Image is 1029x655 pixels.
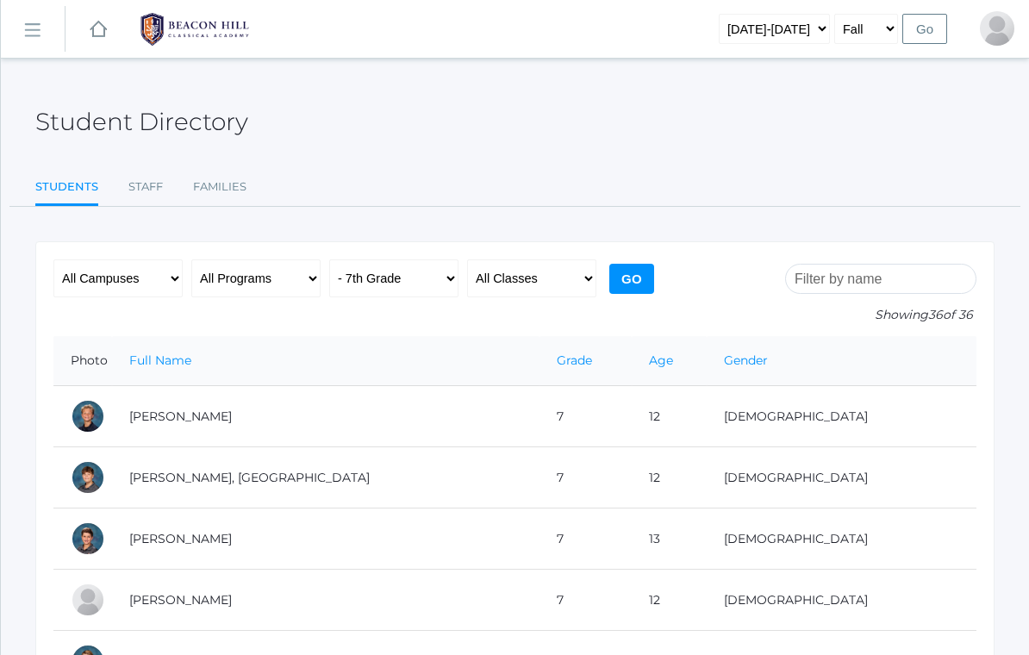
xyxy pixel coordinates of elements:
[980,11,1014,46] div: Bridget Rizvi
[130,8,259,51] img: BHCALogos-05-308ed15e86a5a0abce9b8dd61676a3503ac9727e845dece92d48e8588c001991.png
[902,14,947,44] input: Go
[649,352,673,368] a: Age
[928,307,943,322] span: 36
[35,109,248,135] h2: Student Directory
[193,170,246,204] a: Families
[557,352,592,368] a: Grade
[632,386,706,447] td: 12
[129,352,191,368] a: Full Name
[35,170,98,207] a: Students
[539,570,633,631] td: 7
[707,386,976,447] td: [DEMOGRAPHIC_DATA]
[539,447,633,508] td: 7
[53,336,112,386] th: Photo
[707,570,976,631] td: [DEMOGRAPHIC_DATA]
[707,508,976,570] td: [DEMOGRAPHIC_DATA]
[112,508,539,570] td: [PERSON_NAME]
[71,583,105,617] div: Jewel Beaudry
[71,521,105,556] div: Caleb Beaty
[785,264,976,294] input: Filter by name
[128,170,163,204] a: Staff
[707,447,976,508] td: [DEMOGRAPHIC_DATA]
[112,386,539,447] td: [PERSON_NAME]
[632,447,706,508] td: 12
[71,460,105,495] div: Kingston Balli
[632,570,706,631] td: 12
[785,306,976,324] p: Showing of 36
[632,508,706,570] td: 13
[539,508,633,570] td: 7
[112,570,539,631] td: [PERSON_NAME]
[112,447,539,508] td: [PERSON_NAME], [GEOGRAPHIC_DATA]
[71,399,105,434] div: Cole Albanese
[539,386,633,447] td: 7
[609,264,654,294] input: Go
[724,352,768,368] a: Gender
